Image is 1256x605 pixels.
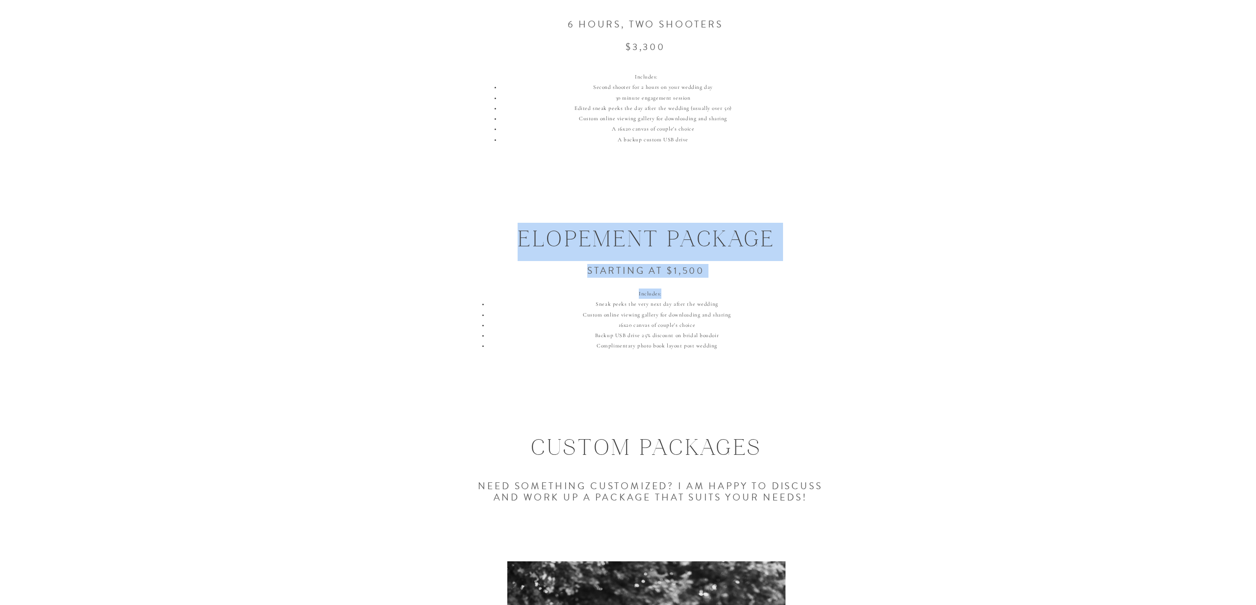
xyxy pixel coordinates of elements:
[467,265,825,312] h3: Starting at $1,500
[501,82,805,92] li: Second shooter for 2 hours on your wedding day
[489,320,825,330] li: 16x20 canvas of couple's choice
[489,341,825,351] li: Complimentary photo book layout post wedding
[489,299,825,309] li: Sneak peeks the very next day after the wedding
[501,93,805,103] li: 30 minute engagement session
[501,113,805,124] li: Custom online viewing gallery for downloading and sharing
[501,124,805,134] li: A 16x20 canvas of couple's choice
[489,310,825,320] li: Custom online viewing gallery for downloading and sharing
[475,289,825,299] div: Includes:
[501,103,805,113] li: Edited sneak peeks the day after the wedding (usually over 50)
[471,481,830,527] h3: Need something customized? I am happy to discuss and work up a package that suits your needs!
[410,432,883,464] h1: Custom packages
[489,330,825,341] li: Backup USB drive 25% discount on bridal boudoir
[410,224,883,255] h1: elopement package
[635,74,657,80] span: Includes:
[501,134,805,145] li: A backup custom USB drive
[466,8,825,86] h3: 6 hours, two shooters $3,300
